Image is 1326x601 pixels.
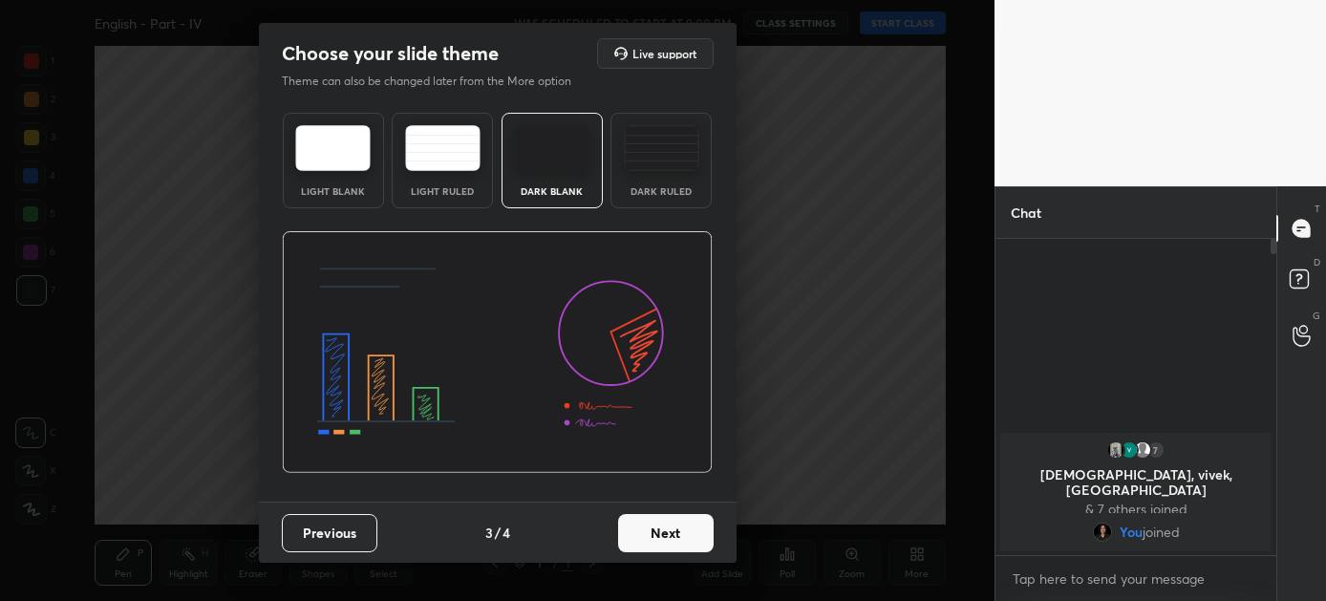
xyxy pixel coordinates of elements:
[1012,502,1260,517] p: & 7 others joined
[1106,440,1125,460] img: c772d19bf0a24d8ab269d7bcbd89392b.jpg
[1120,440,1139,460] img: 64c2bbf2dcb4447d9a5934f71ba3de3d.jpg
[295,125,371,171] img: lightTheme.e5ed3b09.svg
[282,514,377,552] button: Previous
[618,514,714,552] button: Next
[495,523,501,543] h4: /
[282,73,591,90] p: Theme can also be changed later from the More option
[1133,440,1152,460] img: default.png
[995,429,1276,555] div: grid
[632,48,696,59] h5: Live support
[485,523,493,543] h4: 3
[623,186,699,196] div: Dark Ruled
[1093,523,1112,542] img: e08afb1adbab4fda801bfe2e535ac9a4.jpg
[1146,440,1166,460] div: 7
[1012,467,1260,498] p: [DEMOGRAPHIC_DATA], vivek, [GEOGRAPHIC_DATA]
[404,186,481,196] div: Light Ruled
[514,125,589,171] img: darkTheme.f0cc69e5.svg
[282,231,713,474] img: darkThemeBanner.d06ce4a2.svg
[295,186,372,196] div: Light Blank
[1313,309,1320,323] p: G
[1120,525,1143,540] span: You
[1314,255,1320,269] p: D
[995,187,1057,238] p: Chat
[1315,202,1320,216] p: T
[282,41,499,66] h2: Choose your slide theme
[514,186,590,196] div: Dark Blank
[1143,525,1180,540] span: joined
[624,125,699,171] img: darkRuledTheme.de295e13.svg
[503,523,510,543] h4: 4
[405,125,481,171] img: lightRuledTheme.5fabf969.svg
